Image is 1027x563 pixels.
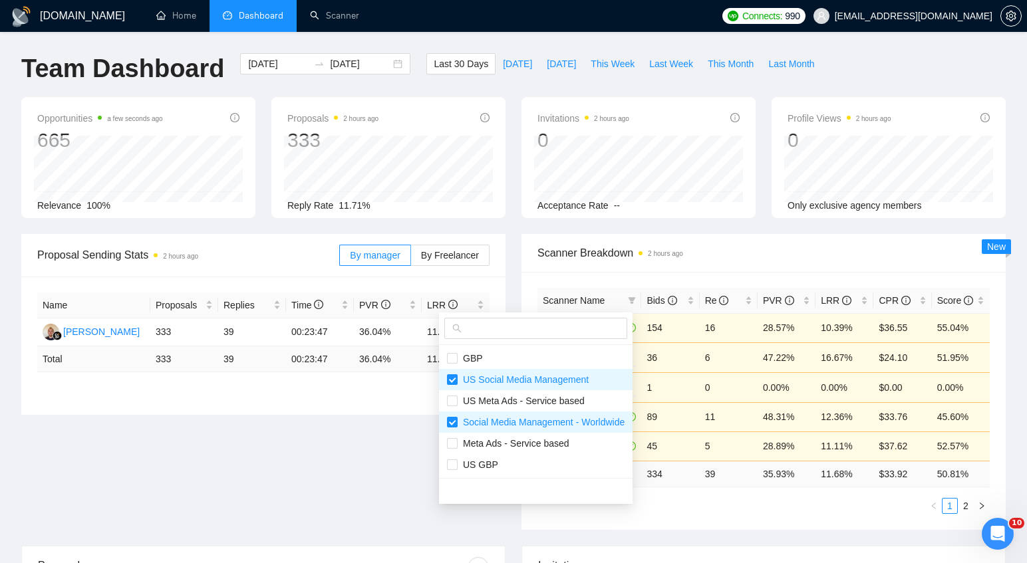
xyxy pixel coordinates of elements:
[708,56,754,71] span: This Month
[873,372,931,402] td: $0.00
[156,10,196,21] a: homeHome
[583,53,642,74] button: This Week
[547,56,576,71] span: [DATE]
[37,200,81,211] span: Relevance
[37,247,339,263] span: Proposal Sending Stats
[817,11,826,21] span: user
[982,518,1014,550] iframe: Intercom live chat
[21,53,224,84] h1: Team Dashboard
[932,342,990,372] td: 51.95%
[980,113,990,122] span: info-circle
[705,295,729,306] span: Re
[150,318,218,346] td: 333
[1009,518,1024,528] span: 10
[314,300,323,309] span: info-circle
[37,346,150,372] td: Total
[821,295,851,306] span: LRR
[815,342,873,372] td: 16.67%
[758,372,815,402] td: 0.00%
[987,241,1006,252] span: New
[856,115,891,122] time: 2 hours ago
[248,56,309,71] input: Start date
[381,300,390,309] span: info-circle
[730,113,740,122] span: info-circle
[700,402,758,431] td: 11
[788,128,891,153] div: 0
[421,250,479,261] span: By Freelancer
[503,56,532,71] span: [DATE]
[150,346,218,372] td: 333
[37,128,163,153] div: 665
[942,498,958,514] li: 1
[648,250,683,257] time: 2 hours ago
[537,110,629,126] span: Invitations
[43,324,59,340] img: AS
[719,296,728,305] span: info-circle
[932,461,990,487] td: 50.81 %
[53,331,62,340] img: gigradar-bm.png
[537,128,629,153] div: 0
[287,128,378,153] div: 333
[1000,5,1022,27] button: setting
[932,402,990,431] td: 45.60%
[218,318,286,346] td: 39
[339,200,370,211] span: 11.71%
[448,300,458,309] span: info-circle
[758,313,815,342] td: 28.57%
[932,313,990,342] td: 55.04%
[768,56,814,71] span: Last Month
[641,461,699,487] td: 334
[964,296,973,305] span: info-circle
[426,53,496,74] button: Last 30 Days
[150,292,218,318] th: Proposals
[700,461,758,487] td: 39
[286,346,354,372] td: 00:23:47
[649,56,693,71] span: Last Week
[350,250,400,261] span: By manager
[543,295,605,306] span: Scanner Name
[63,324,140,339] div: [PERSON_NAME]
[628,296,636,304] span: filter
[230,113,239,122] span: info-circle
[974,498,990,514] button: right
[218,292,286,318] th: Replies
[932,431,990,461] td: 52.57%
[458,417,625,427] span: Social Media Management - Worldwide
[700,431,758,461] td: 5
[591,56,635,71] span: This Week
[11,6,32,27] img: logo
[422,318,490,346] td: 11.71%
[785,296,794,305] span: info-circle
[37,110,163,126] span: Opportunities
[641,372,699,402] td: 1
[86,200,110,211] span: 100%
[287,200,333,211] span: Reply Rate
[330,56,390,71] input: End date
[788,200,922,211] span: Only exclusive agency members
[901,296,911,305] span: info-circle
[758,461,815,487] td: 35.93 %
[958,499,973,513] a: 2
[537,245,990,261] span: Scanner Breakdown
[668,296,677,305] span: info-circle
[932,372,990,402] td: 0.00%
[480,113,490,122] span: info-circle
[758,342,815,372] td: 47.22%
[594,115,629,122] time: 2 hours ago
[539,53,583,74] button: [DATE]
[879,295,910,306] span: CPR
[842,296,851,305] span: info-circle
[815,372,873,402] td: 0.00%
[287,110,378,126] span: Proposals
[974,498,990,514] li: Next Page
[641,342,699,372] td: 36
[452,324,462,333] span: search
[354,318,422,346] td: 36.04%
[359,300,390,310] span: PVR
[37,292,150,318] th: Name
[943,499,957,513] a: 1
[647,295,676,306] span: Bids
[758,431,815,461] td: 28.89%
[458,395,585,406] span: US Meta Ads - Service based
[926,498,942,514] li: Previous Page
